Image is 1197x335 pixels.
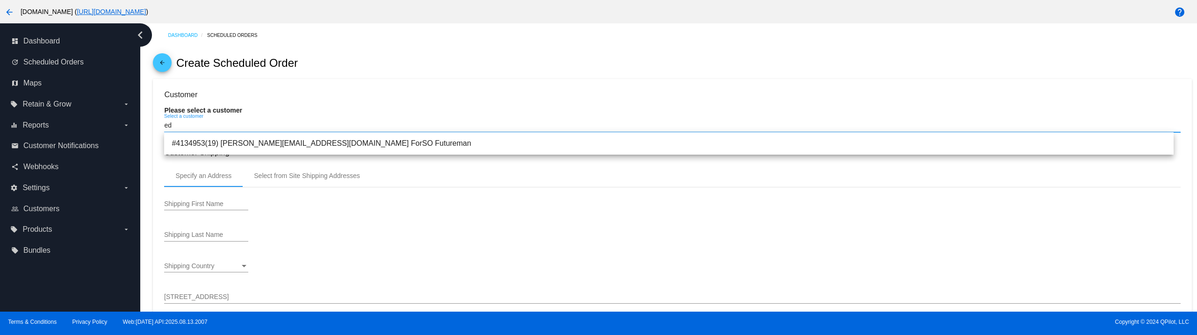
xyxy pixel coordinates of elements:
[168,28,207,43] a: Dashboard
[176,57,298,70] h2: Create Scheduled Order
[11,201,130,216] a: people_outline Customers
[164,293,1180,301] input: Shipping Street 1
[10,100,18,108] i: local_offer
[23,58,84,66] span: Scheduled Orders
[11,58,19,66] i: update
[11,37,19,45] i: dashboard
[11,243,130,258] a: local_offer Bundles
[175,172,231,179] div: Specify an Address
[157,59,168,71] mat-icon: arrow_back
[133,28,148,43] i: chevron_left
[606,319,1189,325] span: Copyright © 2024 QPilot, LLC
[23,37,60,45] span: Dashboard
[10,121,18,129] i: equalizer
[21,8,148,15] span: [DOMAIN_NAME] ( )
[164,200,248,208] input: Shipping First Name
[23,246,50,255] span: Bundles
[22,100,71,108] span: Retain & Grow
[4,7,15,18] mat-icon: arrow_back
[123,319,208,325] a: Web:[DATE] API:2025.08.13.2007
[77,8,146,15] a: [URL][DOMAIN_NAME]
[123,226,130,233] i: arrow_drop_down
[11,55,130,70] a: update Scheduled Orders
[123,100,130,108] i: arrow_drop_down
[11,138,130,153] a: email Customer Notifications
[164,262,214,270] span: Shipping Country
[11,79,19,87] i: map
[23,79,42,87] span: Maps
[207,28,266,43] a: Scheduled Orders
[1174,7,1185,18] mat-icon: help
[11,159,130,174] a: share Webhooks
[11,76,130,91] a: map Maps
[164,107,242,114] strong: Please select a customer
[11,34,130,49] a: dashboard Dashboard
[22,184,50,192] span: Settings
[164,263,248,270] mat-select: Shipping Country
[11,142,19,150] i: email
[164,90,1180,99] h3: Customer
[164,122,1180,129] input: Select a customer
[23,205,59,213] span: Customers
[11,205,19,213] i: people_outline
[172,132,1166,155] span: #4134953(19) [PERSON_NAME][EMAIL_ADDRESS][DOMAIN_NAME] ForSO Futureman
[23,163,58,171] span: Webhooks
[123,184,130,192] i: arrow_drop_down
[11,163,19,171] i: share
[22,121,49,129] span: Reports
[23,142,99,150] span: Customer Notifications
[254,172,360,179] div: Select from Site Shipping Addresses
[8,319,57,325] a: Terms & Conditions
[11,247,19,254] i: local_offer
[10,184,18,192] i: settings
[164,231,248,239] input: Shipping Last Name
[22,225,52,234] span: Products
[10,226,18,233] i: local_offer
[72,319,108,325] a: Privacy Policy
[123,121,130,129] i: arrow_drop_down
